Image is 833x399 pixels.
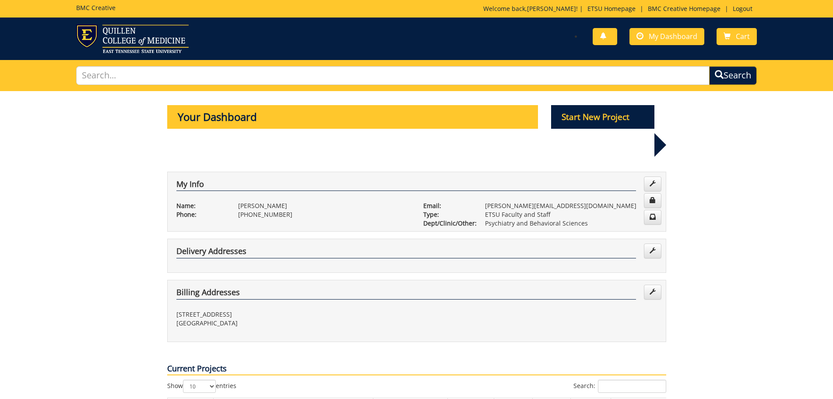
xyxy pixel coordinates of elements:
[167,105,538,129] p: Your Dashboard
[644,177,661,191] a: Edit Info
[176,247,636,258] h4: Delivery Addresses
[717,28,757,45] a: Cart
[183,380,216,393] select: Showentries
[629,28,704,45] a: My Dashboard
[167,380,236,393] label: Show entries
[238,210,410,219] p: [PHONE_NUMBER]
[176,310,410,319] p: [STREET_ADDRESS]
[709,66,757,85] button: Search
[485,210,657,219] p: ETSU Faculty and Staff
[423,210,472,219] p: Type:
[423,219,472,228] p: Dept/Clinic/Other:
[423,201,472,210] p: Email:
[644,193,661,208] a: Change Password
[176,201,225,210] p: Name:
[643,4,725,13] a: BMC Creative Homepage
[76,25,189,53] img: ETSU logo
[176,319,410,328] p: [GEOGRAPHIC_DATA]
[598,380,666,393] input: Search:
[573,380,666,393] label: Search:
[483,4,757,13] p: Welcome back, ! | | |
[551,113,654,122] a: Start New Project
[76,66,710,85] input: Search...
[76,4,116,11] h5: BMC Creative
[485,201,657,210] p: [PERSON_NAME][EMAIL_ADDRESS][DOMAIN_NAME]
[176,180,636,191] h4: My Info
[736,32,750,41] span: Cart
[176,288,636,300] h4: Billing Addresses
[644,244,661,258] a: Edit Addresses
[238,201,410,210] p: [PERSON_NAME]
[527,4,576,13] a: [PERSON_NAME]
[551,105,654,129] p: Start New Project
[583,4,640,13] a: ETSU Homepage
[485,219,657,228] p: Psychiatry and Behavioral Sciences
[167,363,666,375] p: Current Projects
[649,32,697,41] span: My Dashboard
[644,285,661,300] a: Edit Addresses
[644,210,661,225] a: Change Communication Preferences
[728,4,757,13] a: Logout
[176,210,225,219] p: Phone:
